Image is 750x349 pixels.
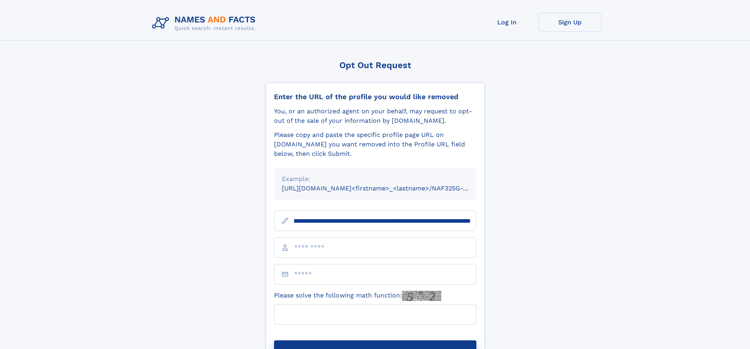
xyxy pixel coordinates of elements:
[266,60,485,70] div: Opt Out Request
[149,13,262,34] img: Logo Names and Facts
[274,92,476,101] div: Enter the URL of the profile you would like removed
[274,107,476,126] div: You, or an authorized agent on your behalf, may request to opt-out of the sale of your informatio...
[476,13,539,32] a: Log In
[274,130,476,159] div: Please copy and paste the specific profile page URL on [DOMAIN_NAME] you want removed into the Pr...
[274,291,441,301] label: Please solve the following math function:
[539,13,602,32] a: Sign Up
[282,185,491,192] small: [URL][DOMAIN_NAME]<firstname>_<lastname>/NAF325G-xxxxxxxx
[282,174,469,184] div: Example:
